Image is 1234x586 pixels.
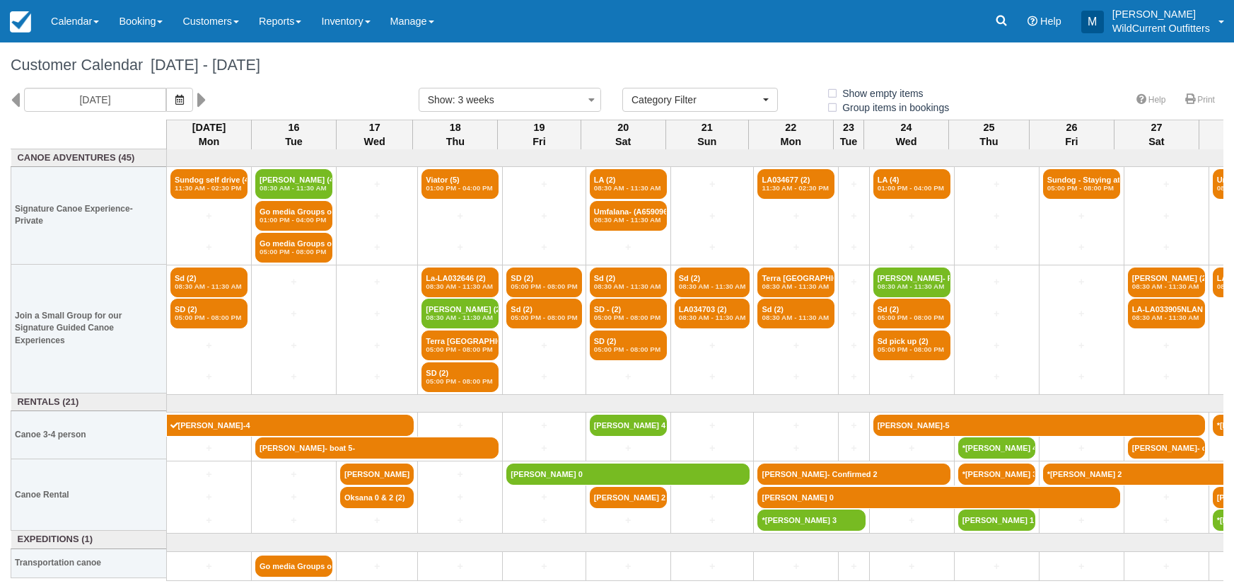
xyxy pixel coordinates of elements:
a: + [958,306,1035,321]
h1: Customer Calendar [11,57,1223,74]
span: Help [1040,16,1061,27]
a: + [675,338,750,353]
a: + [590,369,667,384]
a: [PERSON_NAME]- Confirmed 2 [757,464,950,485]
label: Show empty items [826,83,932,104]
a: + [590,513,667,528]
th: 23 Tue [833,120,863,149]
em: 08:30 AM - 11:30 AM [1132,314,1201,322]
a: + [170,209,248,224]
a: + [170,559,248,574]
a: + [421,467,499,482]
a: + [170,369,248,384]
em: 05:00 PM - 08:00 PM [878,314,946,322]
a: + [170,513,248,528]
th: [DATE] Mon [167,120,252,149]
a: Canoe Adventures (45) [15,151,163,165]
th: 26 Fri [1029,120,1114,149]
a: *[PERSON_NAME] 4 [958,437,1035,459]
a: + [842,369,865,384]
th: 16 Tue [252,120,337,149]
a: + [506,441,581,456]
th: 27 Sat [1114,120,1199,149]
a: + [506,369,581,384]
a: + [421,418,499,433]
a: Expeditions (1) [15,533,163,546]
img: checkfront-main-nav-mini-logo.png [10,11,31,33]
a: + [842,209,865,224]
th: 20 Sat [581,120,665,149]
a: + [1128,338,1205,353]
a: + [506,559,581,574]
a: SD (2)05:00 PM - 08:00 PM [421,362,499,392]
a: [PERSON_NAME] 4 [590,415,667,436]
a: + [1043,513,1120,528]
a: + [958,338,1035,353]
a: Sd (2)05:00 PM - 08:00 PM [873,299,950,328]
a: + [675,418,750,433]
a: + [506,490,581,505]
a: + [255,338,332,353]
a: + [1043,338,1120,353]
a: + [958,369,1035,384]
a: + [421,209,499,224]
em: 01:00 PM - 04:00 PM [426,184,494,193]
em: 05:00 PM - 08:00 PM [426,377,494,386]
em: 08:30 AM - 11:30 AM [679,282,746,291]
th: 22 Mon [748,120,833,149]
p: [PERSON_NAME] [1112,7,1210,21]
a: + [873,441,950,456]
a: + [675,240,750,255]
em: 08:30 AM - 11:30 AM [1132,282,1201,291]
em: 05:00 PM - 08:00 PM [175,314,243,322]
a: + [757,441,834,456]
a: + [958,275,1035,289]
a: + [340,513,414,528]
th: Join a Small Group for our Signature Guided Canoe Experiences [11,264,167,393]
em: 08:30 AM - 11:30 AM [762,282,830,291]
a: + [1128,513,1205,528]
a: + [340,338,414,353]
em: 11:30 AM - 02:30 PM [762,184,830,193]
a: [PERSON_NAME]-4 [167,415,414,436]
a: Go media Groups of 1 (4)05:00 PM - 08:00 PM [255,233,332,263]
em: 11:30 AM - 02:30 PM [175,184,243,193]
a: + [1128,369,1205,384]
a: + [170,441,248,456]
a: + [675,177,750,192]
em: 08:30 AM - 11:30 AM [762,314,830,322]
a: + [421,490,499,505]
a: + [1043,559,1120,574]
th: 18 Thu [413,120,498,149]
a: + [675,559,750,574]
a: + [1043,306,1120,321]
a: + [958,177,1035,192]
a: + [340,209,414,224]
a: + [1128,240,1205,255]
div: M [1081,11,1104,33]
a: + [1128,209,1205,224]
em: 05:00 PM - 08:00 PM [594,345,663,354]
a: + [340,559,414,574]
a: + [1128,490,1205,505]
a: Go media Groups of 1 (6)01:00 PM - 04:00 PM [255,201,332,231]
a: + [842,418,865,433]
a: Rentals (21) [15,396,163,409]
a: + [675,369,750,384]
span: : 3 weeks [453,94,494,105]
a: + [255,467,332,482]
a: + [506,177,581,192]
a: SD - (2)05:00 PM - 08:00 PM [590,299,667,328]
a: Viator (5)01:00 PM - 04:00 PM [421,169,499,199]
button: Show: 3 weeks [419,88,601,112]
a: [PERSON_NAME] (2)08:30 AM - 11:30 AM [421,299,499,328]
a: + [842,177,865,192]
a: LA (4)01:00 PM - 04:00 PM [873,169,950,199]
a: + [340,177,414,192]
a: + [1043,369,1120,384]
span: Category Filter [631,93,759,107]
a: Sd (2)08:30 AM - 11:30 AM [675,268,750,297]
i: Help [1028,16,1037,26]
label: Group items in bookings [826,97,958,118]
a: + [842,338,865,353]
